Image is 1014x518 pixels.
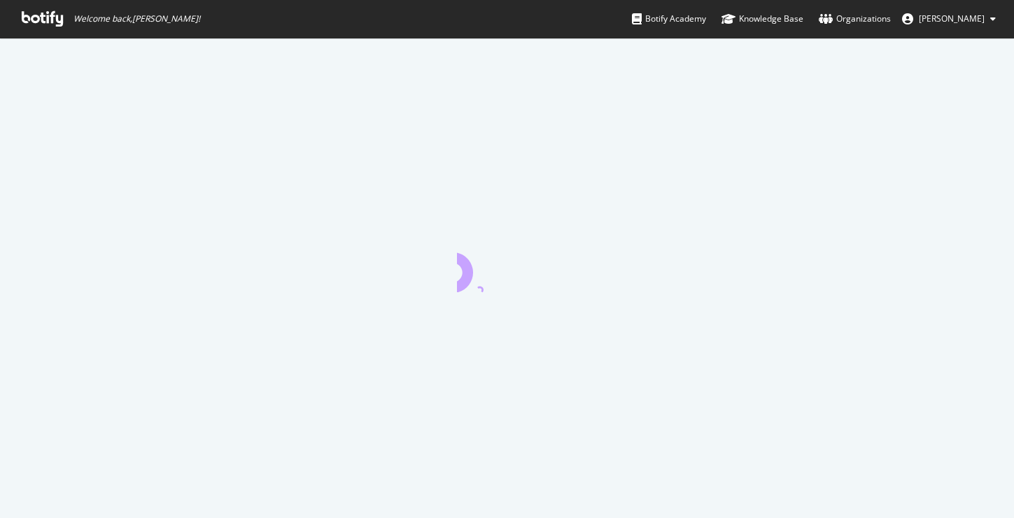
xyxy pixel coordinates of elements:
[721,12,803,26] div: Knowledge Base
[457,242,558,292] div: animation
[819,12,891,26] div: Organizations
[632,12,706,26] div: Botify Academy
[919,13,985,24] span: Vlajko Knezic
[891,8,1007,30] button: [PERSON_NAME]
[73,13,200,24] span: Welcome back, [PERSON_NAME] !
